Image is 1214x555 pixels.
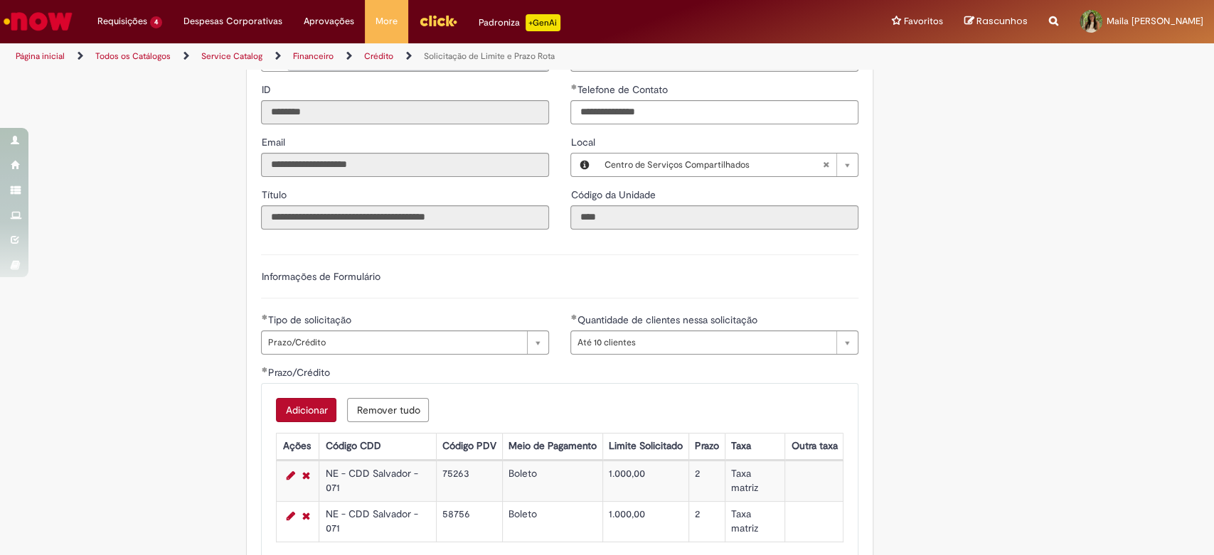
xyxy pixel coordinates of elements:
[261,153,549,177] input: Email
[267,313,353,326] span: Tipo de solicitação
[261,82,273,97] label: Somente leitura - ID
[526,14,560,31] p: +GenAi
[376,14,398,28] span: More
[277,433,319,459] th: Ações
[815,153,836,176] abbr: Limpar campo Local
[725,460,785,501] td: Taxa matriz
[571,153,597,176] button: Local, Visualizar este registro Centro de Serviços Compartilhados
[261,188,289,201] span: Somente leitura - Título
[785,433,843,459] th: Outra taxa
[150,16,162,28] span: 4
[261,83,273,96] span: Somente leitura - ID
[276,398,336,422] button: Add a row for Prazo/Crédito
[570,84,577,90] span: Obrigatório Preenchido
[437,501,503,541] td: 58756
[725,501,785,541] td: Taxa matriz
[282,507,298,524] a: Editar Linha 2
[319,460,437,501] td: NE - CDD Salvador - 071
[261,100,549,124] input: ID
[577,83,670,96] span: Telefone de Contato
[689,501,725,541] td: 2
[261,367,267,372] span: Obrigatório Preenchido
[689,433,725,459] th: Prazo
[437,460,503,501] td: 75263
[293,50,334,62] a: Financeiro
[267,366,332,379] span: Prazo/Crédito
[95,50,171,62] a: Todos os Catálogos
[437,433,503,459] th: Código PDV
[570,100,858,124] input: Telefone de Contato
[261,188,289,202] label: Somente leitura - Título
[976,14,1028,28] span: Rascunhos
[597,153,858,176] a: Centro de Serviços CompartilhadosLimpar campo Local
[261,314,267,320] span: Obrigatório Preenchido
[16,50,65,62] a: Página inicial
[503,501,603,541] td: Boleto
[603,460,689,501] td: 1.000,00
[603,433,689,459] th: Limite Solicitado
[419,10,457,31] img: click_logo_yellow_360x200.png
[570,188,658,202] label: Somente leitura - Código da Unidade
[282,467,298,484] a: Editar Linha 1
[319,433,437,459] th: Código CDD
[347,398,429,422] button: Remove all rows for Prazo/Crédito
[261,135,287,149] label: Somente leitura - Email
[261,270,380,283] label: Informações de Formulário
[577,331,829,354] span: Até 10 clientes
[298,467,313,484] a: Remover linha 1
[11,43,799,70] ul: Trilhas de página
[304,14,354,28] span: Aprovações
[570,188,658,201] span: Somente leitura - Código da Unidade
[298,507,313,524] a: Remover linha 2
[570,136,597,149] span: Local
[319,501,437,541] td: NE - CDD Salvador - 071
[364,50,393,62] a: Crédito
[570,205,858,230] input: Código da Unidade
[261,136,287,149] span: Somente leitura - Email
[1107,15,1203,27] span: Maila [PERSON_NAME]
[503,433,603,459] th: Meio de Pagamento
[424,50,555,62] a: Solicitação de Limite e Prazo Rota
[261,205,549,230] input: Título
[689,460,725,501] td: 2
[604,153,822,176] span: Centro de Serviços Compartilhados
[267,331,520,354] span: Prazo/Crédito
[603,501,689,541] td: 1.000,00
[570,314,577,320] span: Obrigatório Preenchido
[904,14,943,28] span: Favoritos
[964,15,1028,28] a: Rascunhos
[201,50,262,62] a: Service Catalog
[577,313,760,326] span: Quantidade de clientes nessa solicitação
[725,433,785,459] th: Taxa
[1,7,75,36] img: ServiceNow
[479,14,560,31] div: Padroniza
[183,14,282,28] span: Despesas Corporativas
[503,460,603,501] td: Boleto
[97,14,147,28] span: Requisições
